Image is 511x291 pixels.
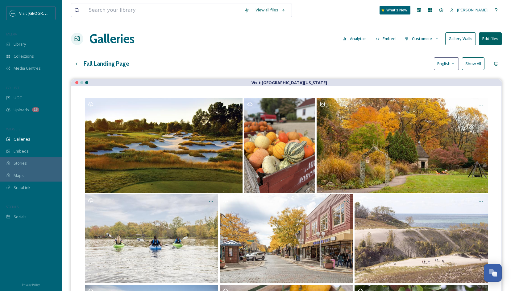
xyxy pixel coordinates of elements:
a: Opens media popup. Media description: Copy of HarborShores_7_09-785_fall adjusted.jpg. [84,97,243,194]
span: SnapLink [14,185,31,191]
span: Library [14,41,26,47]
a: Opens media popup. Media description: It's a wonderful day to enjoy the fall colors at Fernwood!. [316,97,488,194]
div: 18 [32,107,39,112]
button: Open Chat [484,264,502,282]
span: Embeds [14,148,29,154]
span: [PERSON_NAME] [457,7,488,13]
span: Maps [14,173,24,178]
span: Galleries [14,136,30,142]
input: Search your library [85,3,241,17]
a: Opens media popup. Media description: kayaking-st-joseph-river-028.jpg. [84,194,219,284]
span: Media Centres [14,65,41,71]
a: Analytics [340,33,373,45]
span: MEDIA [6,32,17,36]
span: WIDGETS [6,127,20,131]
span: SOCIALS [6,204,19,209]
span: Socials [14,214,27,220]
strong: Visit [GEOGRAPHIC_DATA][US_STATE] [251,80,327,85]
button: Gallery Walls [445,32,476,45]
span: Collections [14,53,34,59]
a: Privacy Policy [22,281,40,288]
button: Analytics [340,33,370,45]
span: English [437,61,451,67]
a: [PERSON_NAME] [447,4,491,16]
a: Opens media popup. Media description: IMG_7837.jpeg. [243,97,316,194]
button: Customise [402,33,442,45]
span: Stories [14,160,27,166]
button: Show All [462,57,484,70]
span: Uploads [14,107,29,113]
a: What's New [380,6,410,14]
h3: Fall Landing Page [84,59,129,68]
span: COLLECT [6,85,19,90]
a: View all files [252,4,289,16]
a: Opens media popup. Media description: fall-st-joseph-239.jpg. [219,194,354,284]
a: Opens media popup. Media description: Fall_WarrenDunes_IMG_0435_Nowicki.jpg. [354,194,489,284]
button: Embed [373,33,399,45]
img: SM%20Social%20Profile.png [10,10,16,16]
span: Visit [GEOGRAPHIC_DATA][US_STATE] [19,10,88,16]
button: Edit files [479,32,502,45]
span: UGC [14,95,22,101]
a: Galleries [89,30,135,48]
span: Privacy Policy [22,283,40,287]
